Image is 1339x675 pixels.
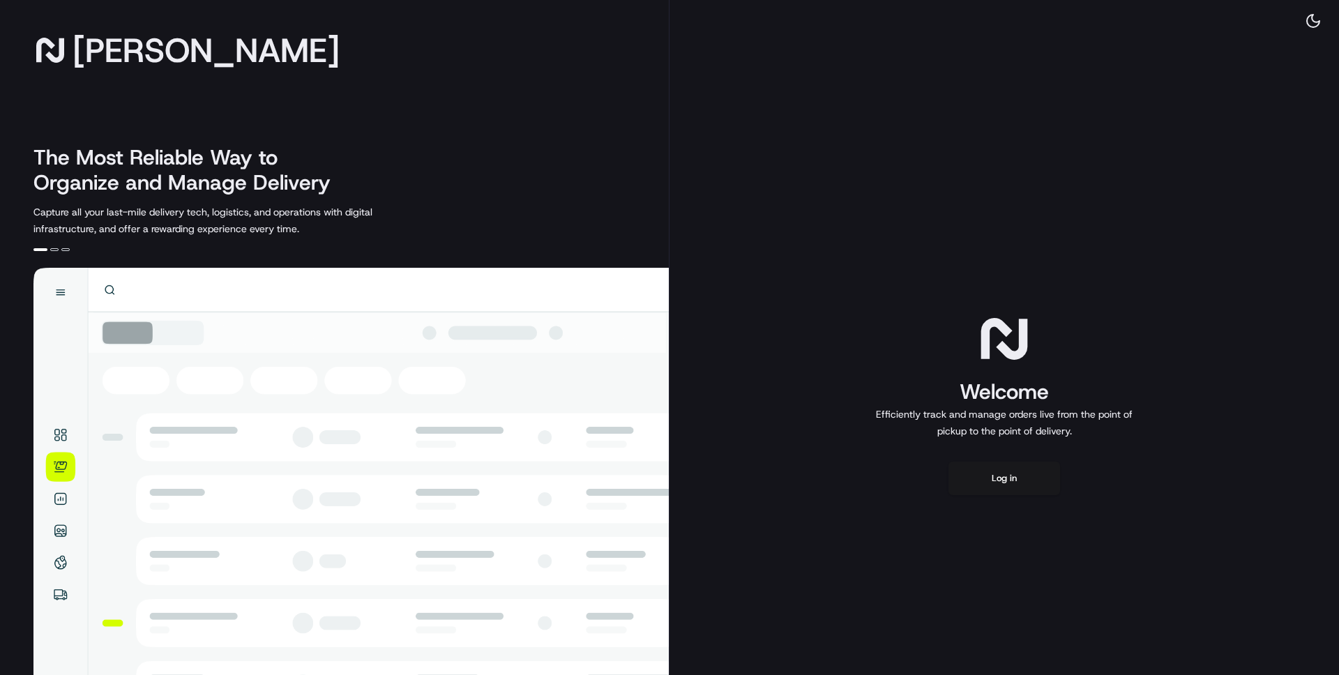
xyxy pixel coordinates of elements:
span: [PERSON_NAME] [73,36,340,64]
p: Efficiently track and manage orders live from the point of pickup to the point of delivery. [870,406,1138,439]
p: Capture all your last-mile delivery tech, logistics, and operations with digital infrastructure, ... [33,204,435,237]
h1: Welcome [870,378,1138,406]
button: Log in [948,462,1060,495]
h2: The Most Reliable Way to Organize and Manage Delivery [33,145,346,195]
